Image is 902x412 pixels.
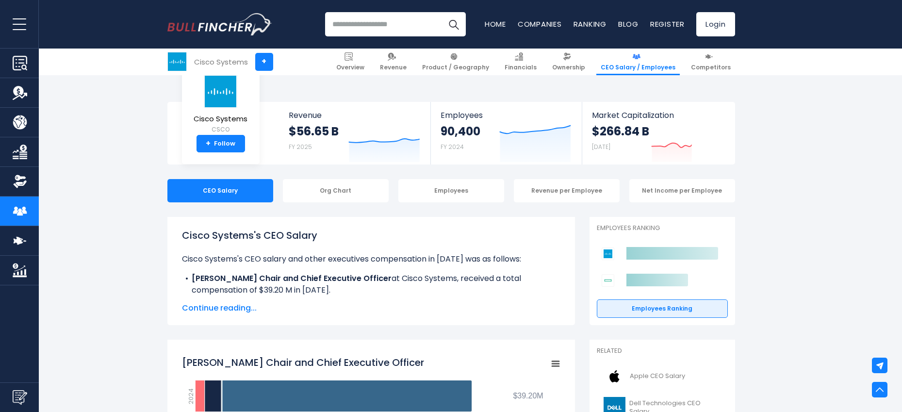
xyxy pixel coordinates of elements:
div: Revenue per Employee [514,179,620,202]
p: Related [597,347,728,355]
a: Cisco Systems CSCO [193,75,248,135]
a: Home [485,19,506,29]
span: Cisco Systems [194,115,247,123]
small: FY 2025 [289,143,312,151]
a: Ranking [574,19,607,29]
a: Competitors [687,49,735,75]
strong: 90,400 [441,124,480,139]
div: Net Income per Employee [629,179,735,202]
a: Revenue $56.65 B FY 2025 [279,102,431,165]
strong: $266.84 B [592,124,649,139]
a: Apple CEO Salary [597,363,728,390]
a: Login [696,12,735,36]
tspan: [PERSON_NAME] Chair and Chief Executive Officer [182,356,424,369]
img: AAPL logo [603,365,627,387]
a: Go to homepage [167,13,272,35]
a: Market Capitalization $266.84 B [DATE] [582,102,734,165]
div: Org Chart [283,179,389,202]
img: CSCO logo [168,52,186,71]
a: +Follow [197,135,245,152]
a: + [255,53,273,71]
a: Ownership [548,49,590,75]
span: Market Capitalization [592,111,724,120]
img: CSCO logo [204,75,238,108]
h1: Cisco Systems's CEO Salary [182,228,560,243]
span: Product / Geography [422,64,489,71]
div: Cisco Systems [194,56,248,67]
strong: + [206,139,211,148]
span: CEO Salary / Employees [601,64,675,71]
span: Competitors [691,64,731,71]
b: [PERSON_NAME] Chair and Chief Executive Officer [192,273,392,284]
small: CSCO [194,125,247,134]
a: CEO Salary / Employees [596,49,680,75]
span: Ownership [552,64,585,71]
a: Companies [518,19,562,29]
img: Cisco Systems competitors logo [602,247,614,260]
a: Employees 90,400 FY 2024 [431,102,582,165]
text: 2024 [186,388,196,404]
div: CEO Salary [167,179,273,202]
span: Revenue [289,111,421,120]
small: [DATE] [592,143,610,151]
span: Overview [336,64,364,71]
div: Employees [398,179,504,202]
a: Blog [618,19,639,29]
small: FY 2024 [441,143,464,151]
a: Revenue [376,49,411,75]
tspan: $39.20M [513,392,543,400]
a: Financials [500,49,541,75]
p: Cisco Systems's CEO salary and other executives compensation in [DATE] was as follows: [182,253,560,265]
button: Search [442,12,466,36]
span: Revenue [380,64,407,71]
img: Ownership [13,174,27,189]
span: Employees [441,111,572,120]
img: Hewlett Packard Enterprise Company competitors logo [602,274,614,287]
a: Overview [332,49,369,75]
span: Continue reading... [182,302,560,314]
a: Employees Ranking [597,299,728,318]
li: at Cisco Systems, received a total compensation of $39.20 M in [DATE]. [182,273,560,296]
span: Financials [505,64,537,71]
a: Product / Geography [418,49,493,75]
p: Employees Ranking [597,224,728,232]
strong: $56.65 B [289,124,339,139]
a: Register [650,19,685,29]
span: Apple CEO Salary [630,372,685,380]
img: Bullfincher logo [167,13,272,35]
